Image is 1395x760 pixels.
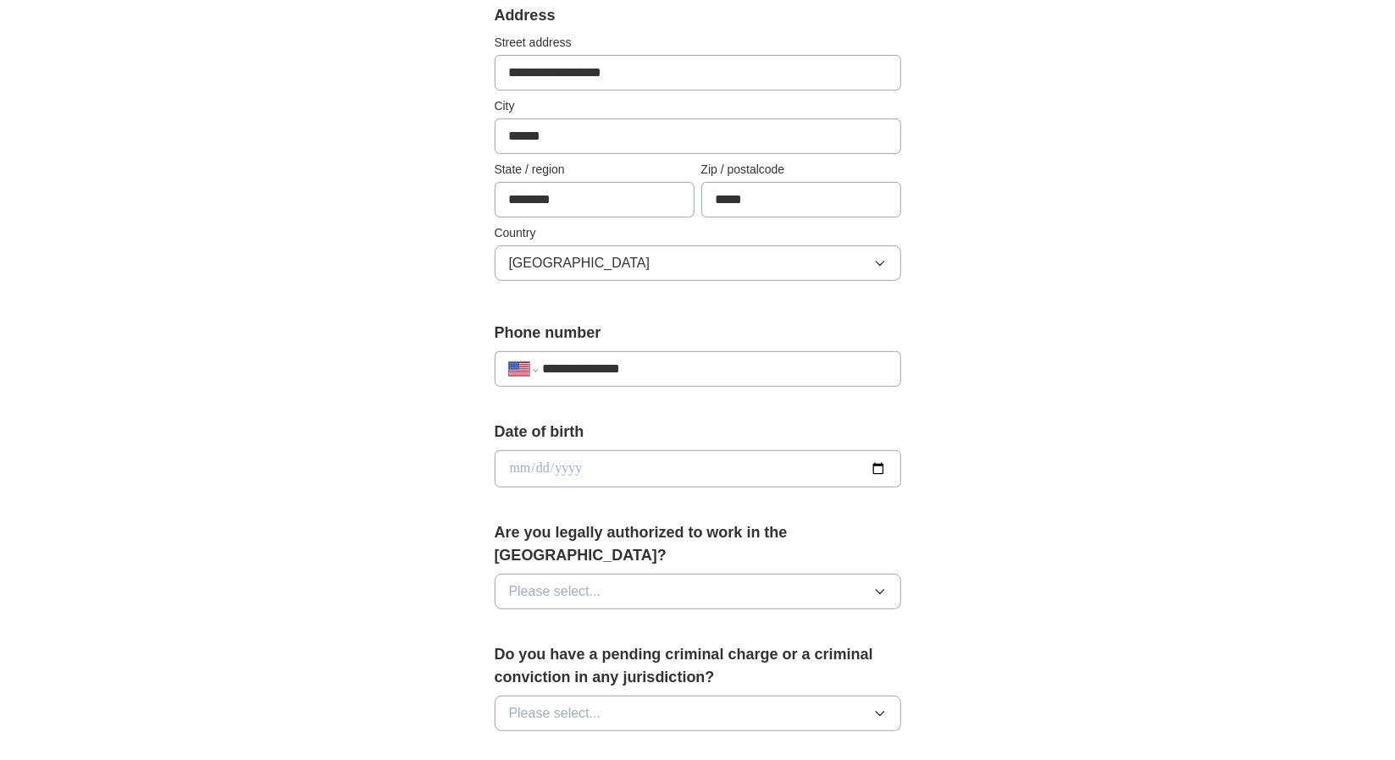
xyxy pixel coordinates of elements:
[495,245,901,281] button: [GEOGRAPHIC_DATA]
[495,521,901,567] label: Are you legally authorized to work in the [GEOGRAPHIC_DATA]?
[495,421,901,443] label: Date of birth
[701,161,901,179] label: Zip / postalcode
[495,643,901,689] label: Do you have a pending criminal charge or a criminal conviction in any jurisdiction?
[509,703,601,724] span: Please select...
[495,161,695,179] label: State / region
[495,574,901,609] button: Please select...
[509,253,650,273] span: [GEOGRAPHIC_DATA]
[495,4,901,27] div: Address
[495,224,901,242] label: Country
[495,34,901,52] label: Street address
[495,696,901,731] button: Please select...
[495,97,901,115] label: City
[495,322,901,344] label: Phone number
[509,581,601,602] span: Please select...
